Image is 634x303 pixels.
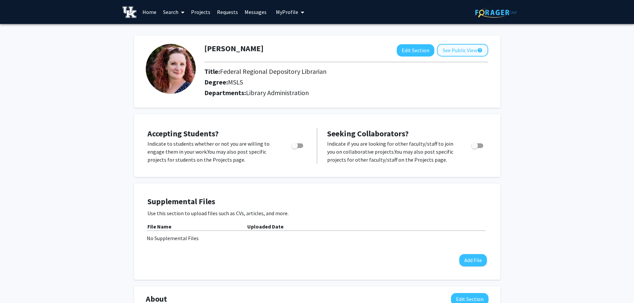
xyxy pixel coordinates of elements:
a: Messages [241,0,270,24]
h2: Title: [204,68,375,76]
span: My Profile [276,9,298,15]
button: See Public View [437,44,488,57]
a: Search [160,0,188,24]
h1: [PERSON_NAME] [204,44,264,54]
img: Profile Picture [146,44,196,94]
button: Add File [459,254,487,266]
h4: Supplemental Files [147,197,487,207]
p: Indicate to students whether or not you are willing to engage them in your work. You may also pos... [147,140,279,164]
span: Seeking Collaborators? [327,128,409,139]
img: University of Kentucky Logo [122,6,137,18]
p: Indicate if you are looking for other faculty/staff to join you on collaborative projects. You ma... [327,140,459,164]
b: File Name [147,223,171,230]
h2: Departments: [199,89,493,97]
a: Projects [188,0,214,24]
div: No Supplemental Files [147,234,488,242]
img: ForagerOne Logo [475,7,517,18]
span: Library Administration [246,88,309,97]
mat-icon: help [477,46,483,54]
button: Edit Section [397,44,434,57]
div: Toggle [289,140,307,150]
b: Uploaded Date [247,223,284,230]
a: Home [139,0,160,24]
div: Toggle [469,140,487,150]
h2: Degree: [204,78,375,86]
iframe: Chat [5,273,28,298]
span: MSLS [228,78,243,86]
span: Federal Regional Depository Librarian [220,67,326,76]
a: Requests [214,0,241,24]
p: Use this section to upload files such as CVs, articles, and more. [147,209,487,217]
span: Accepting Students? [147,128,219,139]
